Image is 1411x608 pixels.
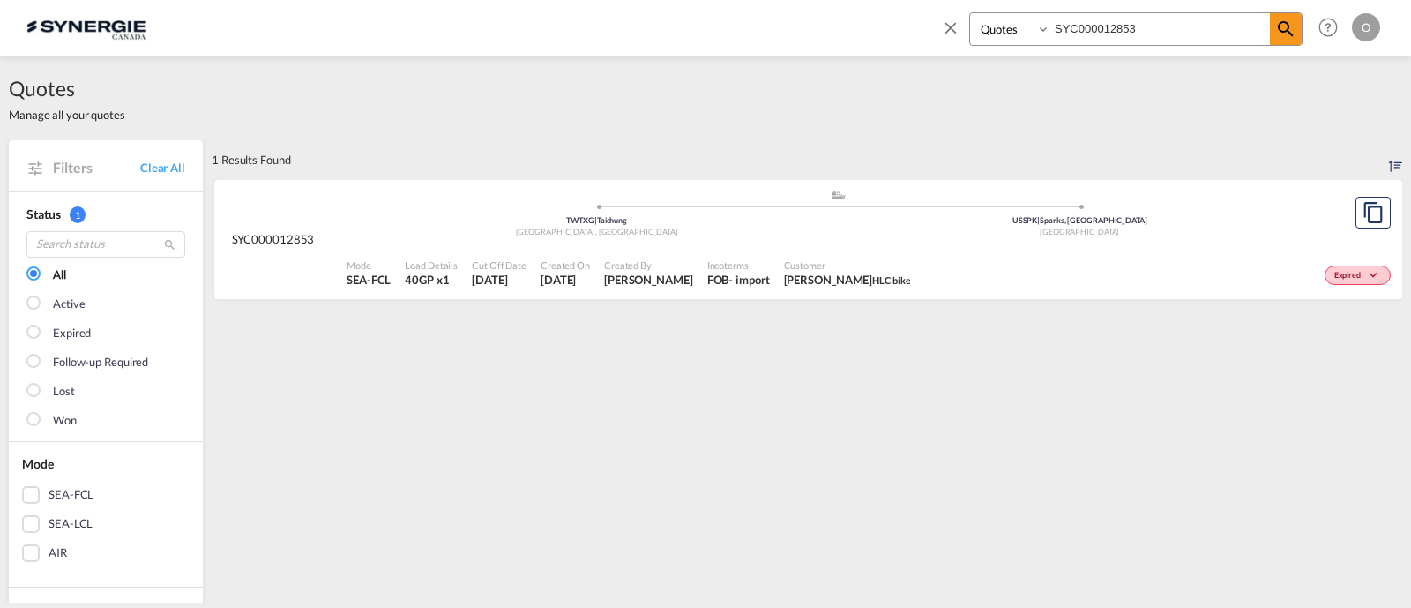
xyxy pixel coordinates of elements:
[53,158,140,177] span: Filters
[1352,13,1380,41] div: O
[1389,140,1402,179] div: Sort by: Created On
[1334,270,1365,282] span: Expired
[214,180,1402,300] div: SYC000012853 assets/icons/custom/ship-fill.svgassets/icons/custom/roll-o-plane.svgOriginTaichung ...
[22,515,190,533] md-checkbox: SEA-LCL
[707,259,770,272] span: Incoterms
[53,325,91,342] div: Expired
[22,456,54,471] span: Mode
[347,272,391,288] span: SEA-FCL
[405,272,458,288] span: 40GP x 1
[163,238,176,251] md-icon: icon-magnify
[594,215,597,225] span: |
[232,231,315,247] span: SYC000012853
[472,259,526,272] span: Cut Off Date
[140,160,185,176] a: Clear All
[1275,19,1296,40] md-icon: icon-magnify
[49,515,93,533] div: SEA-LCL
[784,259,911,272] span: Customer
[1313,12,1352,44] div: Help
[22,544,190,562] md-checkbox: AIR
[728,272,769,288] div: - import
[1040,227,1119,236] span: [GEOGRAPHIC_DATA]
[707,272,770,288] div: FOB import
[541,272,590,288] span: 2 Jul 2025
[53,266,66,284] div: All
[1362,202,1384,223] md-icon: assets/icons/custom/copyQuote.svg
[604,259,693,272] span: Created By
[49,486,93,504] div: SEA-FCL
[26,206,185,223] div: Status 1
[26,8,146,48] img: 1f56c880d42311ef80fc7dca854c8e59.png
[541,259,590,272] span: Created On
[472,272,526,288] span: 2 Jul 2025
[1050,13,1270,44] input: Enter Quotation Number
[941,12,969,55] span: icon-close
[784,272,911,288] span: Hala Laalj HLC bike
[1270,13,1302,45] span: icon-magnify
[604,272,693,288] span: Karen Mercier
[212,140,291,179] div: 1 Results Found
[53,412,77,430] div: Won
[1355,197,1391,229] button: Copy Quote
[49,544,67,562] div: AIR
[26,231,185,258] input: Search status
[1325,266,1391,285] div: Change Status Here
[516,227,678,236] span: [GEOGRAPHIC_DATA], [GEOGRAPHIC_DATA]
[405,259,458,272] span: Load Details
[22,486,190,504] md-checkbox: SEA-FCL
[1365,271,1386,281] md-icon: icon-chevron-down
[941,18,960,37] md-icon: icon-close
[70,206,86,223] span: 1
[53,383,75,401] div: Lost
[1037,215,1040,225] span: |
[347,259,391,272] span: Mode
[9,107,125,123] span: Manage all your quotes
[566,215,627,225] span: TWTXG Taichung
[1012,215,1147,225] span: USSPK Sparks, [GEOGRAPHIC_DATA]
[1313,12,1343,42] span: Help
[26,206,60,221] span: Status
[53,354,148,372] div: Follow-up Required
[828,191,849,199] md-icon: assets/icons/custom/ship-fill.svg
[9,74,125,102] span: Quotes
[872,274,910,286] span: HLC bike
[707,272,729,288] div: FOB
[53,296,85,313] div: Active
